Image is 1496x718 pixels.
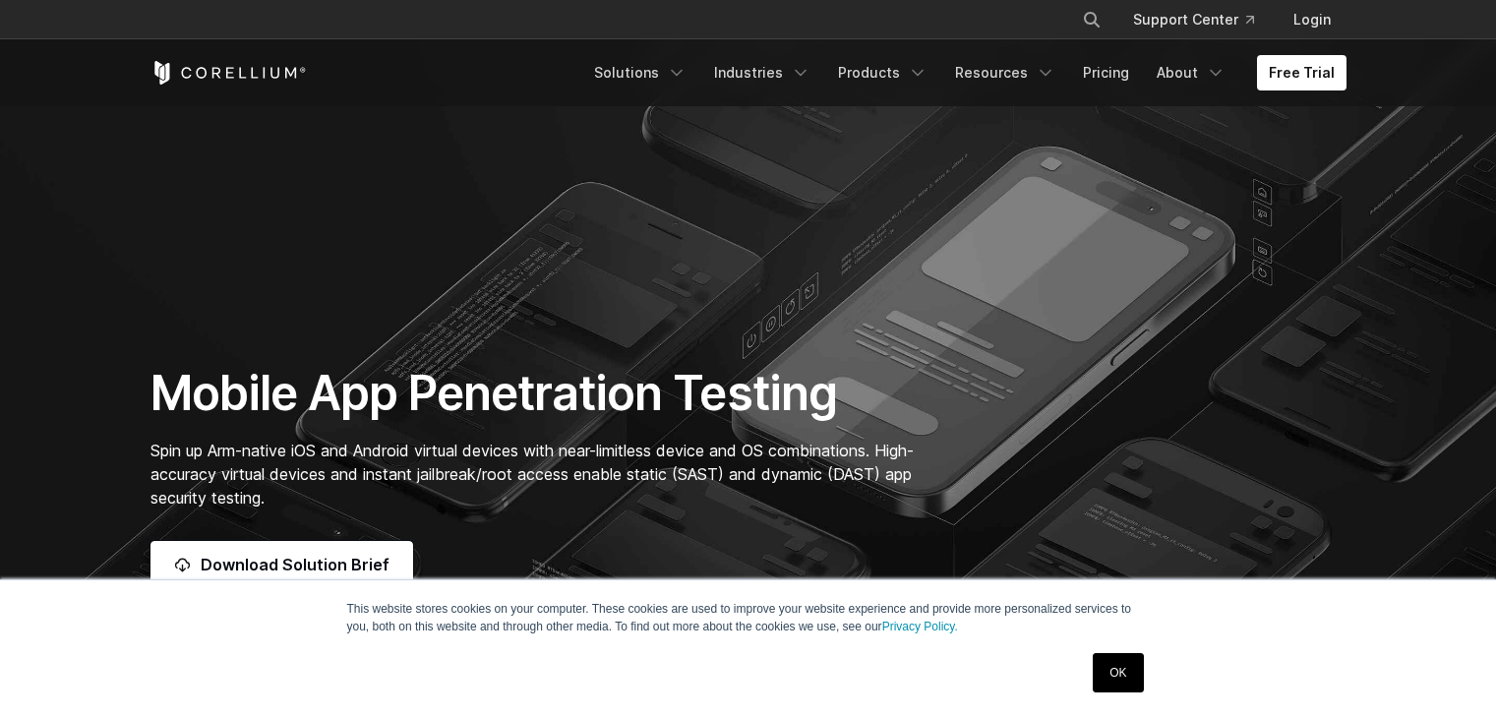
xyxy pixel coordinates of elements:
h1: Mobile App Penetration Testing [150,364,934,423]
a: Resources [943,55,1067,90]
a: Pricing [1071,55,1141,90]
span: Download Solution Brief [201,553,389,576]
a: Support Center [1117,2,1270,37]
a: Free Trial [1257,55,1346,90]
span: Spin up Arm-native iOS and Android virtual devices with near-limitless device and OS combinations... [150,441,914,508]
a: About [1145,55,1237,90]
a: Corellium Home [150,61,307,85]
button: Search [1074,2,1109,37]
div: Navigation Menu [582,55,1346,90]
a: OK [1093,653,1143,692]
div: Navigation Menu [1058,2,1346,37]
a: Privacy Policy. [882,620,958,633]
a: Login [1278,2,1346,37]
p: This website stores cookies on your computer. These cookies are used to improve your website expe... [347,600,1150,635]
a: Solutions [582,55,698,90]
a: Download Solution Brief [150,541,413,588]
a: Industries [702,55,822,90]
a: Products [826,55,939,90]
